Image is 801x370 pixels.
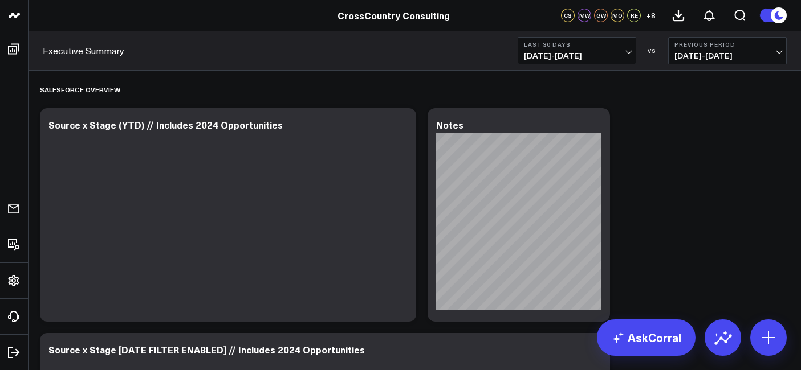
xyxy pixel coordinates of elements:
div: RE [627,9,641,22]
button: +8 [644,9,657,22]
div: CS [561,9,575,22]
button: Last 30 Days[DATE]-[DATE] [518,37,636,64]
b: Last 30 Days [524,41,630,48]
a: Executive Summary [43,44,124,57]
div: MW [578,9,591,22]
div: VS [642,47,662,54]
div: Source x Stage (YTD) // Includes 2024 Opportunities [48,118,283,131]
a: AskCorral [597,319,696,356]
span: + 8 [646,11,656,19]
span: [DATE] - [DATE] [524,51,630,60]
button: Previous Period[DATE]-[DATE] [668,37,787,64]
div: Notes [436,118,463,131]
div: GW [594,9,608,22]
b: Previous Period [674,41,780,48]
a: CrossCountry Consulting [338,9,450,22]
span: [DATE] - [DATE] [674,51,780,60]
div: Salesforce Overview [40,76,120,102]
div: Source x Stage [DATE FILTER ENABLED] // Includes 2024 Opportunities [48,343,365,356]
div: MO [611,9,624,22]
